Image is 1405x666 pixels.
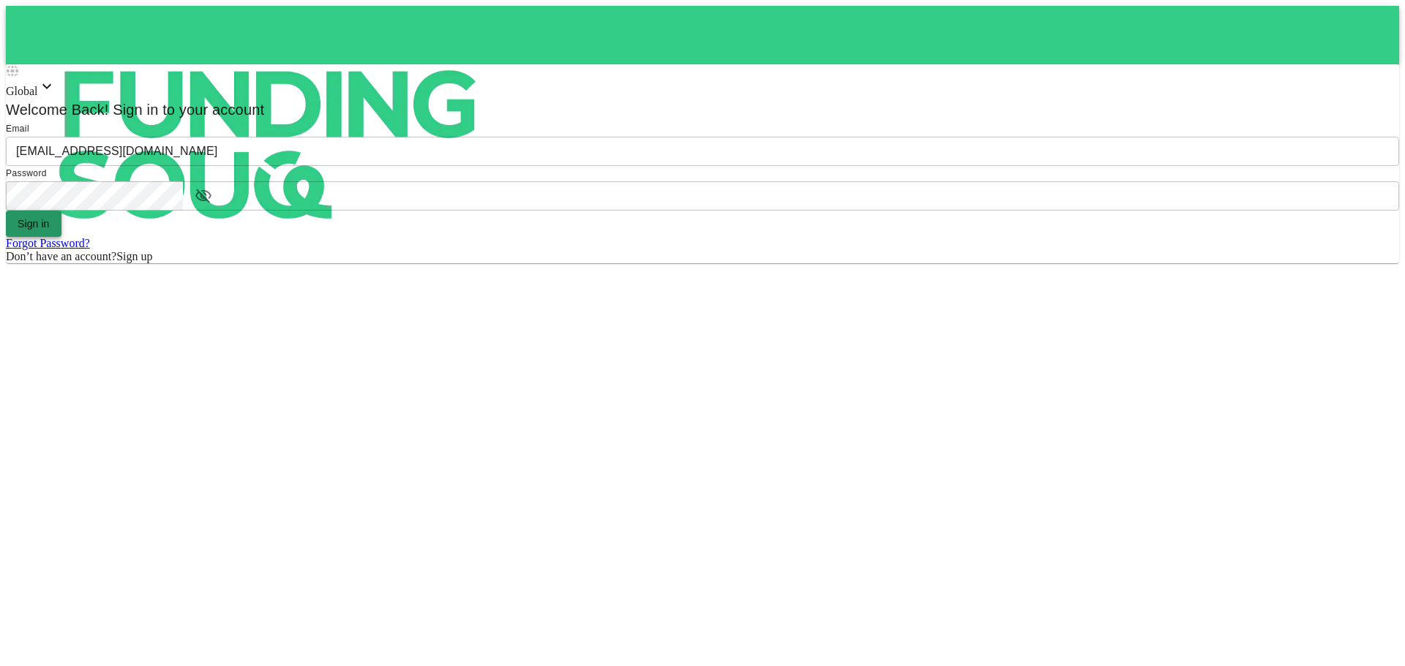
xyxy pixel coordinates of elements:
span: Don’t have an account? [6,250,116,262]
img: logo [6,6,533,284]
a: logo [6,6,1399,64]
span: Password [6,168,47,178]
button: Sign in [6,211,61,237]
span: Sign up [116,250,152,262]
input: email [6,137,1399,166]
span: Email [6,124,29,134]
a: Forgot Password? [6,237,90,249]
div: Global [6,77,1399,98]
span: Sign in to your account [109,102,265,118]
input: password [6,181,183,211]
span: Welcome Back! [6,102,109,118]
